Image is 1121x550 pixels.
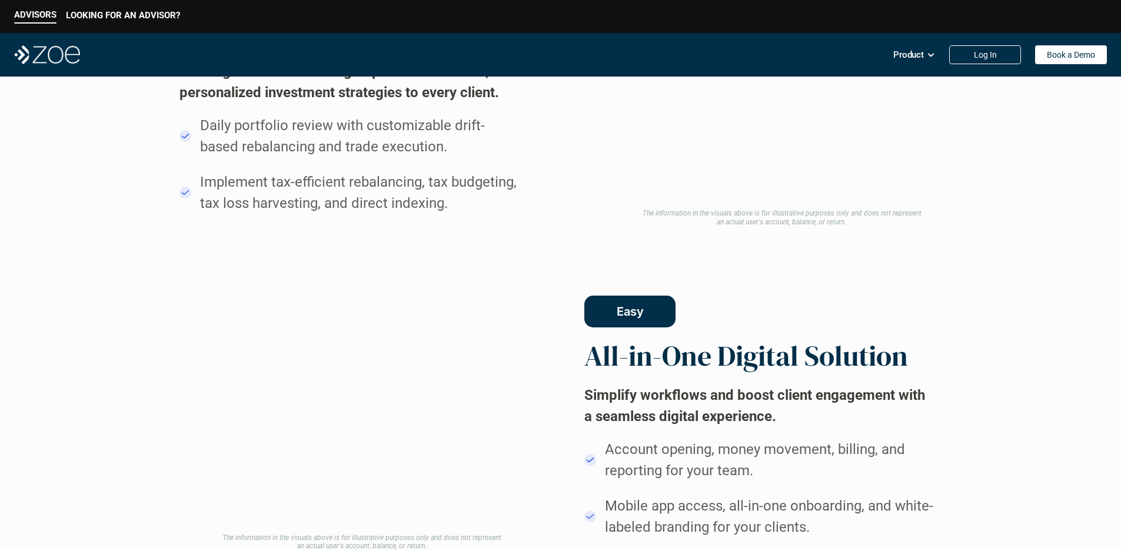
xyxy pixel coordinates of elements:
p: Mobile app access, all-in-one onboarding, and white-labeled branding for your clients. [605,495,937,538]
button: Easy [584,295,676,327]
em: The information in the visuals above is for illustrative purposes only and does not represent [643,209,922,217]
p: Product [893,46,924,64]
em: The information in the visuals above is for illustrative purposes only and does not represent [222,534,501,542]
em: an actual user's account, balance, or return. [297,542,427,550]
p: Account opening, money movement, billing, and reporting for your team. [605,439,937,481]
h2: All-in-One Digital Solution [584,339,908,373]
h2: Simplify workflows and boost client engagement with a seamless digital experience. [584,385,934,427]
p: Implement tax-efficient rebalancing, tax budgeting, tax loss harvesting, and direct indexing. [200,171,531,214]
h2: Leverage fractional trading to provide advanced, personalized investment strategies to every client. [179,61,533,103]
p: Book a Demo [1047,50,1095,60]
p: Easy [616,304,643,318]
p: ADVISORS [14,9,56,20]
p: Log In [974,50,997,60]
p: LOOKING FOR AN ADVISOR? [66,10,180,21]
a: Book a Demo [1035,45,1107,64]
em: an actual user's account, balance, or return. [717,218,846,226]
p: Daily portfolio review with customizable drift-based rebalancing and trade execution. [200,115,510,157]
a: Log In [949,45,1021,64]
